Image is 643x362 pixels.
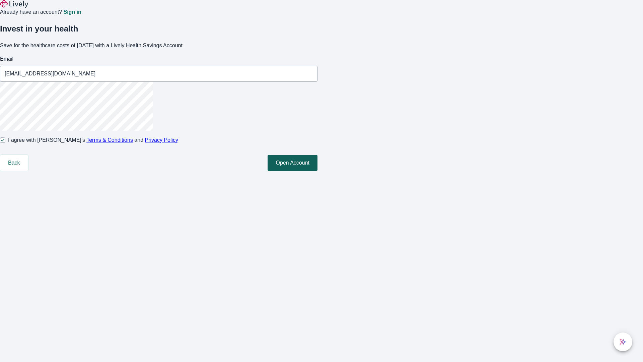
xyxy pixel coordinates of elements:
span: I agree with [PERSON_NAME]’s and [8,136,178,144]
a: Sign in [63,9,81,15]
button: chat [614,333,632,351]
svg: Lively AI Assistant [620,339,626,345]
a: Privacy Policy [145,137,178,143]
button: Open Account [268,155,317,171]
a: Terms & Conditions [86,137,133,143]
